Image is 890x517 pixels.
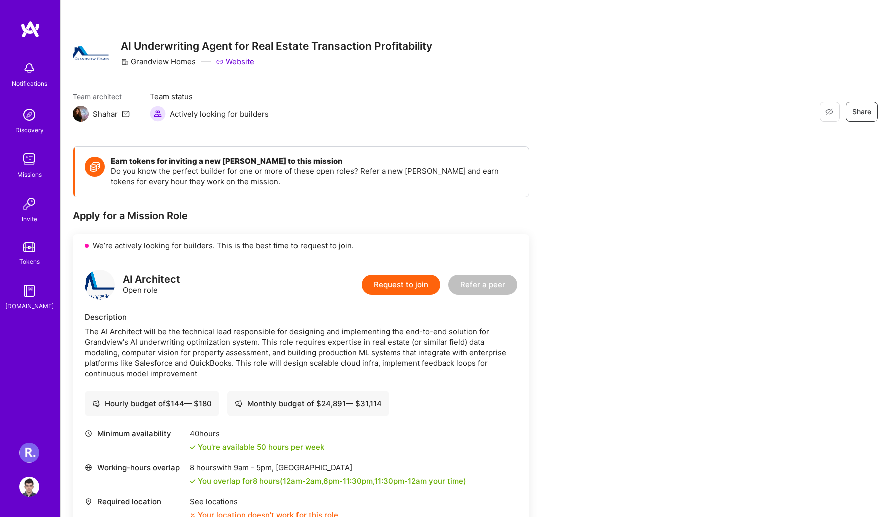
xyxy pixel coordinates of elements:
img: tokens [23,242,35,252]
a: Website [216,56,254,67]
div: Grandview Homes [121,56,196,67]
i: icon Mail [122,110,130,118]
img: bell [19,58,39,78]
div: The AI Architect will be the technical lead responsible for designing and implementing the end-to... [85,326,517,379]
div: You're available 50 hours per week [190,442,324,452]
span: Team status [150,91,269,102]
div: Shahar [93,109,118,119]
a: Roger Healthcare: Roger Heath:Full-Stack Engineer [17,443,42,463]
img: Team Architect [73,106,89,122]
img: logo [20,20,40,38]
div: 40 hours [190,428,324,439]
div: Hourly budget of $ 144 — $ 180 [92,398,212,409]
div: Open role [123,274,180,295]
img: Company Logo [73,46,109,60]
h3: AI Underwriting Agent for Real Estate Transaction Profitability [121,40,432,52]
a: User Avatar [17,477,42,497]
img: Roger Healthcare: Roger Heath:Full-Stack Engineer [19,443,39,463]
button: Share [846,102,878,122]
i: icon Check [190,444,196,450]
span: Share [852,107,871,117]
i: icon Cash [92,400,100,407]
span: 12am - 2am [283,476,321,486]
h4: Earn tokens for inviting a new [PERSON_NAME] to this mission [111,157,519,166]
div: See locations [190,496,338,507]
i: icon Cash [235,400,242,407]
div: We’re actively looking for builders. This is the best time to request to join. [73,234,529,257]
div: Notifications [12,78,47,89]
img: Invite [19,194,39,214]
img: teamwork [19,149,39,169]
span: Team architect [73,91,130,102]
img: Token icon [85,157,105,177]
span: , [373,476,374,486]
img: Actively looking for builders [150,106,166,122]
i: icon Clock [85,430,92,437]
span: 9am - 5pm , [232,463,276,472]
div: Missions [17,169,42,180]
div: 8 hours with [GEOGRAPHIC_DATA] [190,462,466,473]
img: User Avatar [19,477,39,497]
div: Apply for a Mission Role [73,209,529,222]
span: , [321,476,323,486]
i: icon World [85,464,92,471]
div: Required location [85,496,185,507]
i: icon EyeClosed [825,108,833,116]
div: AI Architect [123,274,180,285]
div: Minimum availability [85,428,185,439]
i: icon Location [85,498,92,505]
div: Invite [22,214,37,224]
button: Request to join [362,275,440,295]
div: Discovery [15,125,44,135]
i: icon CompanyGray [121,58,129,66]
div: Description [85,312,517,322]
span: Actively looking for builders [170,109,269,119]
div: [DOMAIN_NAME] [5,301,54,311]
img: logo [85,270,115,300]
i: icon Check [190,478,196,484]
div: Tokens [19,256,40,267]
img: discovery [19,105,39,125]
button: Refer a peer [448,275,517,295]
span: 11:30pm - 12am [374,476,427,486]
p: Do you know the perfect builder for one or more of these open roles? Refer a new [PERSON_NAME] an... [111,166,519,187]
div: Monthly budget of $ 24,891 — $ 31,114 [235,398,382,409]
img: guide book [19,281,39,301]
div: You overlap for 8 hours ( your time) [198,476,466,486]
div: Working-hours overlap [85,462,185,473]
span: 6pm - 11:30pm [323,476,373,486]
